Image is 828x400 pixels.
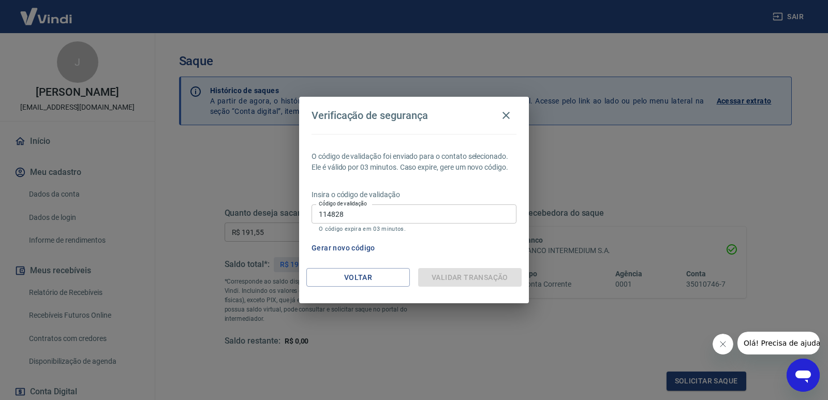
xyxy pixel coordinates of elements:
[6,7,87,16] span: Olá! Precisa de ajuda?
[319,200,367,208] label: Código de validação
[319,226,509,232] p: O código expira em 03 minutos.
[312,109,428,122] h4: Verificação de segurança
[312,151,516,173] p: O código de validação foi enviado para o contato selecionado. Ele é válido por 03 minutos. Caso e...
[737,332,820,354] iframe: Mensagem da empresa
[307,239,379,258] button: Gerar novo código
[713,334,733,354] iframe: Fechar mensagem
[787,359,820,392] iframe: Botão para abrir a janela de mensagens
[306,268,410,287] button: Voltar
[312,189,516,200] p: Insira o código de validação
